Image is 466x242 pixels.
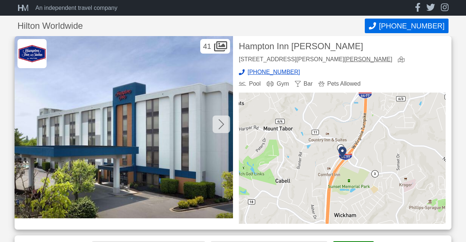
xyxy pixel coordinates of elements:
span: [PHONE_NUMBER] [248,69,300,75]
a: view map [398,56,407,63]
span: M [21,3,27,13]
img: map [239,93,446,224]
a: HM [17,4,32,12]
h1: Hilton Worldwide [17,22,365,30]
div: Pool [239,81,261,87]
a: twitter [426,3,435,13]
div: Pets Allowed [319,81,361,87]
div: [STREET_ADDRESS][PERSON_NAME] [239,56,392,63]
div: An independent travel company [35,5,117,11]
div: 41 [200,39,230,54]
span: H [17,3,21,13]
img: Featured [15,36,233,218]
div: Gym [266,81,289,87]
a: facebook [415,3,420,13]
h2: Hampton Inn [PERSON_NAME] [239,42,446,51]
a: instagram [441,3,449,13]
a: [PERSON_NAME] [344,56,392,62]
img: Hilton Worldwide [17,39,47,68]
button: Call [365,19,449,33]
div: Bar [295,81,313,87]
span: [PHONE_NUMBER] [379,22,445,30]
